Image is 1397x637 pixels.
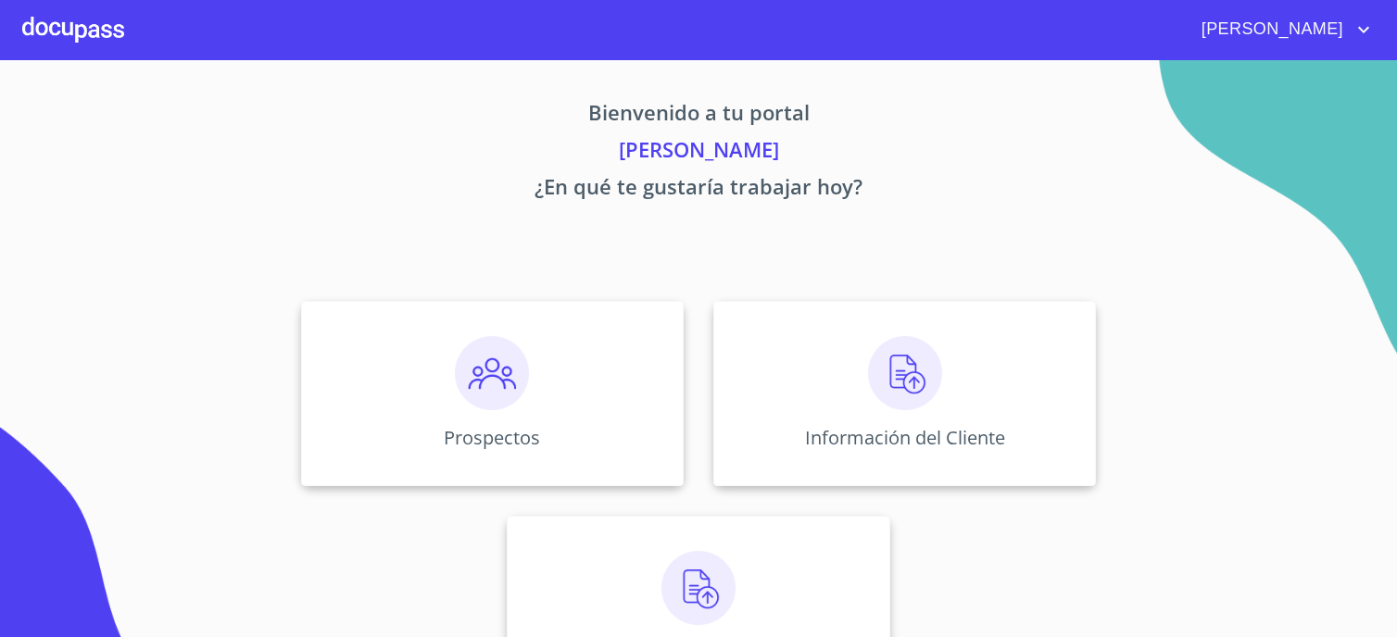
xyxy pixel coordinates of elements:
p: ¿En qué te gustaría trabajar hoy? [128,171,1269,208]
p: Bienvenido a tu portal [128,97,1269,134]
img: carga.png [661,551,736,625]
p: Información del Cliente [805,425,1005,450]
img: prospectos.png [455,336,529,410]
img: carga.png [868,336,942,410]
span: [PERSON_NAME] [1188,15,1353,44]
p: [PERSON_NAME] [128,134,1269,171]
button: account of current user [1188,15,1375,44]
p: Prospectos [444,425,540,450]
